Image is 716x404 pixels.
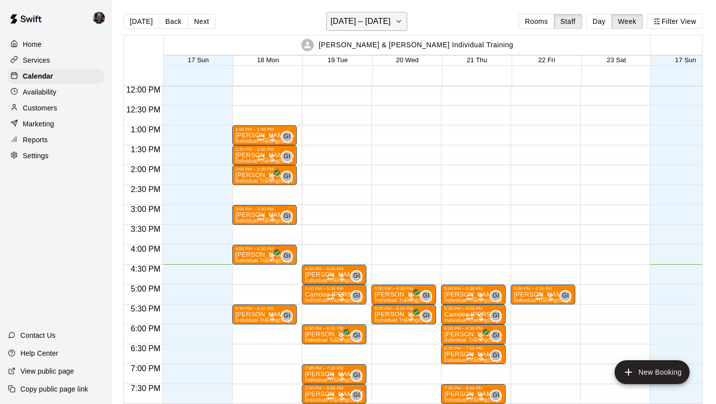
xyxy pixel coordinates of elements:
p: Marketing [23,119,54,129]
span: GI [284,132,290,142]
div: Garrett & Sean Individual Training [490,390,502,402]
span: All customers have paid [406,292,416,302]
div: Calendar [8,69,104,84]
span: 3:30 PM [128,225,163,233]
button: Rooms [519,14,554,29]
div: 4:00 PM – 4:30 PM: Jaxon Mauldin [232,245,297,265]
button: 18 Mon [257,56,279,64]
span: Individual Training (Cage 1) [305,377,369,383]
div: 7:30 PM – 8:00 PM: Individual Training [302,384,366,404]
span: Garrett & Sean Individual Training [494,290,502,302]
span: Recurring event [327,273,335,281]
button: add [615,360,690,384]
span: Garrett & Sean Individual Training [285,151,293,163]
button: 17 Sun [675,56,696,64]
span: Recurring event [327,293,335,301]
span: 4:00 PM [128,245,163,253]
span: GI [423,311,430,321]
div: 6:30 PM – 7:00 PM [444,346,503,351]
span: GI [354,391,360,401]
div: Garrett & Sean Individual Training [351,390,362,402]
span: Garrett & Sean Individual Training [494,310,502,322]
a: Services [8,53,104,68]
span: 12:00 PM [124,86,163,94]
div: Garrett & Sean Individual Training [490,350,502,362]
span: Garrett & Sean Individual Training [355,270,362,282]
span: Individual Training (Cage 1) [305,397,369,403]
span: All customers have paid [476,332,486,342]
span: Garrett & Sean Individual Training [355,370,362,382]
span: Individual Training (Cage 1) [235,178,299,184]
p: Settings [23,151,49,161]
span: Individual Training (Cage 1) [235,138,299,144]
div: 5:00 PM – 5:30 PM [444,286,503,291]
span: Recurring event [327,373,335,381]
span: GI [354,271,360,281]
span: Garrett & Sean Individual Training [424,310,432,322]
div: 2:00 PM – 2:30 PM [235,167,294,172]
div: Garrett & Sean Individual Training [281,131,293,143]
div: Garrett & Sean Individual Training [351,330,362,342]
p: Customers [23,103,57,113]
div: 4:30 PM – 5:00 PM: Individual Training [302,265,366,285]
span: Individual Training (Cage 1) [235,258,299,263]
div: 5:30 PM – 6:00 PM: Individual Training [232,304,297,324]
div: 7:30 PM – 8:00 PM: Individual Training [441,384,506,404]
span: GI [493,391,499,401]
div: Lauren Acker [91,8,112,28]
div: Garrett & Sean Individual Training [490,310,502,322]
p: Help Center [20,348,58,358]
span: 23 Sat [607,56,626,64]
span: GI [493,351,499,361]
p: Reports [23,135,48,145]
span: Individual Training (Cage 1) [235,317,299,323]
a: Customers [8,101,104,115]
a: Marketing [8,116,104,131]
span: GI [562,291,569,301]
span: Individual Training (Cage 1) [444,298,508,303]
div: Garrett & Sean Individual Training [351,270,362,282]
button: Week [612,14,643,29]
span: Recurring event [327,393,335,401]
div: Garrett & Sean Individual Training [490,330,502,342]
div: Garrett & Sean Individual Training [281,210,293,222]
span: Individual Training (Cage 1) [444,357,508,363]
button: 19 Tue [328,56,348,64]
span: Individual Training (Cage 1) [444,397,508,403]
p: Availability [23,87,57,97]
span: Recurring event [257,154,265,162]
div: 5:30 PM – 6:00 PM: Individual Training [441,304,506,324]
span: Garrett & Sean Individual Training [285,210,293,222]
div: 7:00 PM – 7:30 PM [305,366,363,371]
div: 6:00 PM – 6:30 PM [444,326,503,331]
div: 7:30 PM – 8:00 PM [305,386,363,391]
span: Individual Training (Cage 1) [305,298,369,303]
button: Day [586,14,612,29]
div: 6:30 PM – 7:00 PM: Individual Training [441,344,506,364]
div: 2:00 PM – 2:30 PM: David Broussard [232,165,297,185]
p: [PERSON_NAME] & [PERSON_NAME] Individual Training [319,40,514,50]
p: View public page [20,366,74,376]
div: 5:30 PM – 6:00 PM [235,306,294,311]
span: Recurring event [466,353,474,361]
span: 2:00 PM [128,165,163,174]
span: Garrett & Sean Individual Training [285,310,293,322]
span: Garrett & Sean Individual Training [494,350,502,362]
span: GI [423,291,430,301]
div: 6:00 PM – 6:30 PM: Drew Williams [441,324,506,344]
p: Copy public page link [20,384,88,394]
button: Back [159,14,188,29]
span: 7:00 PM [128,364,163,373]
span: GI [284,152,290,162]
div: Garrett & Sean Individual Training [420,310,432,322]
span: Garrett & Sean Individual Training [563,290,571,302]
button: [DATE] [123,14,159,29]
p: Services [23,55,50,65]
span: GI [493,291,499,301]
button: Filter View [647,14,703,29]
span: Individual Training (Cage 1) [444,337,508,343]
a: Availability [8,85,104,100]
